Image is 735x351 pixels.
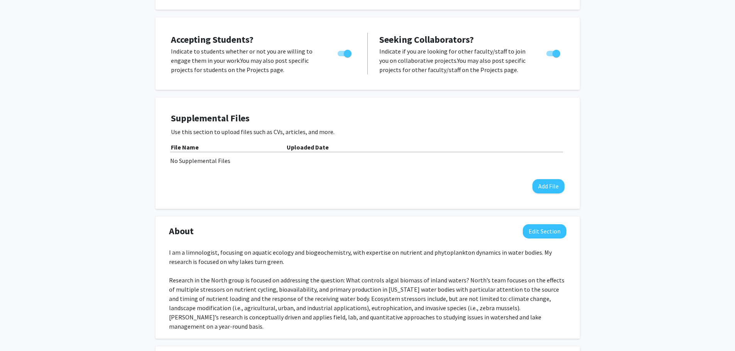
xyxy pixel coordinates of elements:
h4: Supplemental Files [171,113,564,124]
span: Accepting Students? [171,34,253,45]
span: Seeking Collaborators? [379,34,474,45]
span: About [169,224,194,238]
b: Uploaded Date [287,143,329,151]
iframe: Chat [6,316,33,345]
div: I am a limnologist, focusing on aquatic ecology and biogeochemistry, with expertise on nutrient a... [169,248,566,331]
button: Edit About [523,224,566,238]
div: No Supplemental Files [170,156,565,165]
b: File Name [171,143,199,151]
p: Indicate to students whether or not you are willing to engage them in your work. You may also pos... [171,47,323,74]
div: Toggle [335,47,356,58]
button: Add File [532,179,564,193]
div: Toggle [543,47,564,58]
p: Indicate if you are looking for other faculty/staff to join you on collaborative projects. You ma... [379,47,532,74]
p: Use this section to upload files such as CVs, articles, and more. [171,127,564,136]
